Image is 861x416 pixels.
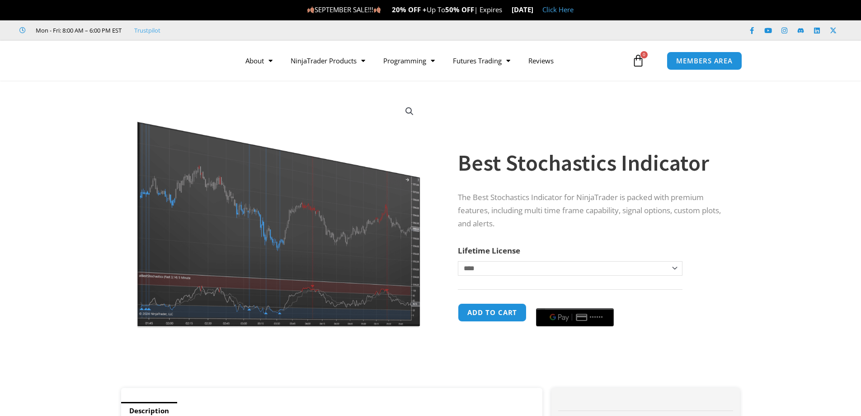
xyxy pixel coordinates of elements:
[33,25,122,36] span: Mon - Fri: 8:00 AM – 6:00 PM EST
[590,314,603,320] text: ••••••
[445,5,474,14] strong: 50% OFF
[107,44,204,77] img: LogoAI | Affordable Indicators – NinjaTrader
[458,192,721,229] span: The Best Stochastics Indicator for NinjaTrader is packed with premium features, including multi t...
[236,50,282,71] a: About
[542,5,574,14] a: Click Here
[134,25,160,36] a: Trustpilot
[134,96,424,329] img: Best Stochastics
[401,103,418,120] a: View full-screen image gallery
[458,147,722,179] h1: Best Stochastics Indicator
[392,5,427,14] strong: 20% OFF +
[676,57,733,64] span: MEMBERS AREA
[667,52,742,70] a: MEMBERS AREA
[536,308,614,326] button: Buy with GPay
[307,5,512,14] span: SEPTEMBER SALE!!! Up To | Expires
[444,50,519,71] a: Futures Trading
[458,303,527,322] button: Add to cart
[282,50,374,71] a: NinjaTrader Products
[512,5,533,14] strong: [DATE]
[236,50,630,71] nav: Menu
[307,6,314,13] img: 🍂
[503,6,509,13] img: ⌛
[374,50,444,71] a: Programming
[374,6,381,13] img: 🍂
[458,245,520,256] label: Lifetime License
[618,48,658,74] a: 0
[519,50,563,71] a: Reviews
[640,51,648,58] span: 0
